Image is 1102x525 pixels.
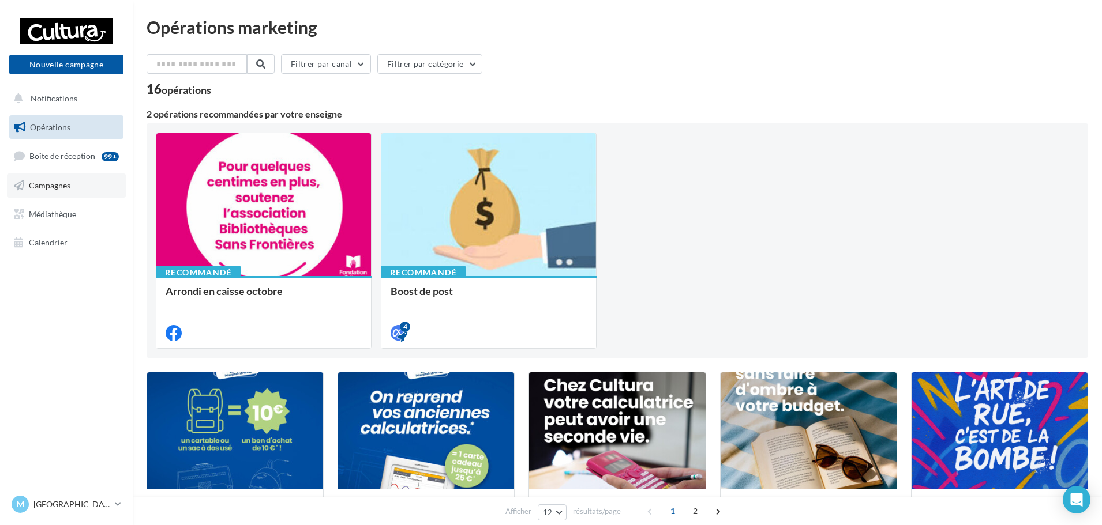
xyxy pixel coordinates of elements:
div: 16 [147,83,211,96]
span: 2 [686,502,704,520]
span: Médiathèque [29,209,76,218]
div: 2 opérations recommandées par votre enseigne [147,109,1088,119]
span: Calendrier [29,237,68,247]
div: opérations [162,85,211,95]
button: Filtrer par canal [281,54,371,74]
a: Boîte de réception99+ [7,143,126,168]
span: résultats/page [573,506,621,517]
div: Arrondi en caisse octobre [166,285,362,308]
span: Boîte de réception [29,151,95,161]
span: Campagnes [29,180,70,190]
span: Opérations [30,122,70,132]
div: 4 [400,322,410,332]
span: Notifications [31,93,77,103]
div: Opérations marketing [147,18,1088,36]
div: Recommandé [381,266,466,279]
div: Open Intercom Messenger [1063,486,1090,513]
div: Boost de post [391,285,587,308]
p: [GEOGRAPHIC_DATA] [33,498,110,510]
button: 12 [538,504,567,520]
a: M [GEOGRAPHIC_DATA] [9,493,123,515]
span: Afficher [505,506,531,517]
span: M [17,498,24,510]
div: 99+ [102,152,119,161]
a: Médiathèque [7,202,126,226]
div: Recommandé [156,266,241,279]
a: Opérations [7,115,126,139]
button: Filtrer par catégorie [377,54,482,74]
a: Campagnes [7,173,126,198]
button: Nouvelle campagne [9,55,123,74]
span: 1 [664,502,682,520]
button: Notifications [7,86,121,111]
a: Calendrier [7,231,126,255]
span: 12 [543,508,553,517]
